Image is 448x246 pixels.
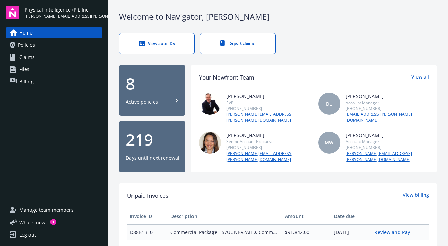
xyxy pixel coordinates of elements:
[331,224,372,240] td: [DATE]
[133,40,181,47] div: View auto IDs
[19,205,74,216] span: Manage team members
[331,208,372,224] th: Date due
[6,219,56,226] button: What's new1
[19,229,36,240] div: Log out
[403,191,429,200] a: View billing
[214,40,262,46] div: Report claims
[199,73,254,82] div: Your Newfront Team
[50,219,56,225] div: 1
[170,229,279,236] span: Commercial Package - 57UUNBV2AHD, Commercial Umbrella - 57XHUBV2D39, Workers Compensation - 57 WE...
[25,6,102,19] button: Physical Intelligence (Pi), Inc.[PERSON_NAME][EMAIL_ADDRESS][PERSON_NAME][DOMAIN_NAME]
[19,64,29,75] span: Files
[119,121,185,172] button: 219Days until next renewal
[119,65,185,116] button: 8Active policies
[226,106,310,111] div: [PHONE_NUMBER]
[6,64,102,75] a: Files
[6,76,102,87] a: Billing
[346,100,429,106] div: Account Manager
[18,40,35,50] span: Policies
[126,132,179,148] div: 219
[6,27,102,38] a: Home
[6,6,19,19] img: navigator-logo.svg
[119,11,437,22] div: Welcome to Navigator , [PERSON_NAME]
[226,139,310,144] div: Senior Account Executive
[6,205,102,216] a: Manage team members
[199,132,221,154] img: photo
[346,111,429,124] a: [EMAIL_ADDRESS][PERSON_NAME][DOMAIN_NAME]
[6,52,102,63] a: Claims
[126,155,179,161] div: Days until next renewal
[19,219,45,226] span: What ' s new
[19,76,34,87] span: Billing
[226,93,310,100] div: [PERSON_NAME]
[346,132,429,139] div: [PERSON_NAME]
[226,144,310,150] div: [PHONE_NUMBER]
[226,100,310,106] div: EVP
[25,6,102,13] span: Physical Intelligence (Pi), Inc.
[374,229,415,236] a: Review and Pay
[200,33,276,54] a: Report claims
[282,224,331,240] td: $91,842.00
[19,52,35,63] span: Claims
[346,151,429,163] a: [PERSON_NAME][EMAIL_ADDRESS][PERSON_NAME][DOMAIN_NAME]
[346,93,429,100] div: [PERSON_NAME]
[119,33,195,54] a: View auto IDs
[226,111,310,124] a: [PERSON_NAME][EMAIL_ADDRESS][PERSON_NAME][DOMAIN_NAME]
[126,98,158,105] div: Active policies
[6,40,102,50] a: Policies
[325,139,333,146] span: MW
[126,75,179,92] div: 8
[127,224,168,240] td: D88B1BE0
[346,106,429,111] div: [PHONE_NUMBER]
[282,208,331,224] th: Amount
[411,73,429,82] a: View all
[346,139,429,144] div: Account Manager
[25,13,102,19] span: [PERSON_NAME][EMAIL_ADDRESS][PERSON_NAME][DOMAIN_NAME]
[199,93,221,115] img: photo
[226,132,310,139] div: [PERSON_NAME]
[127,208,168,224] th: Invoice ID
[19,27,33,38] span: Home
[346,144,429,150] div: [PHONE_NUMBER]
[226,151,310,163] a: [PERSON_NAME][EMAIL_ADDRESS][PERSON_NAME][DOMAIN_NAME]
[127,191,168,200] span: Unpaid Invoices
[326,100,332,107] span: DL
[168,208,282,224] th: Description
